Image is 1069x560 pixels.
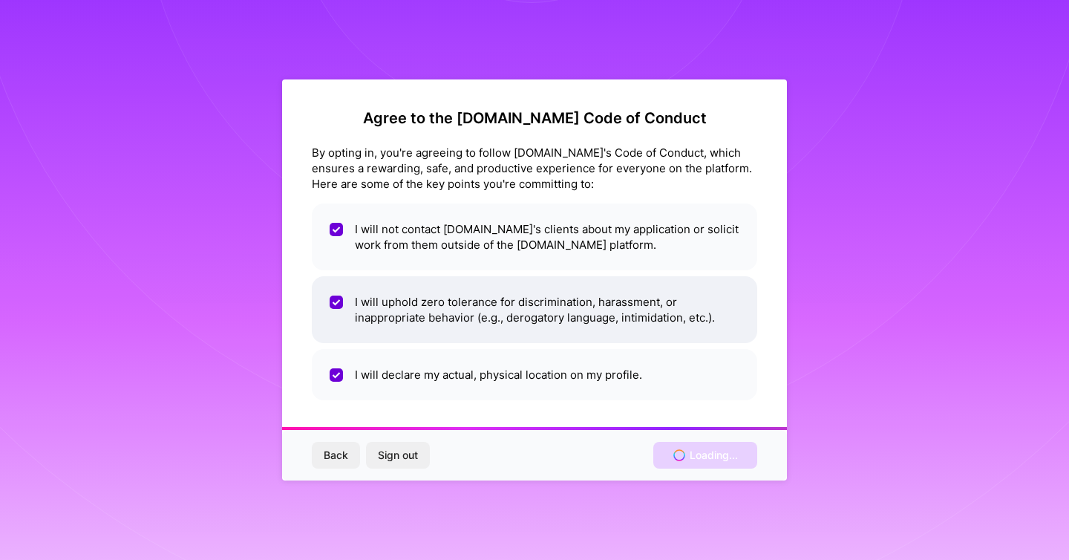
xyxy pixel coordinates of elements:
[366,442,430,469] button: Sign out
[324,448,348,463] span: Back
[312,442,360,469] button: Back
[312,276,757,343] li: I will uphold zero tolerance for discrimination, harassment, or inappropriate behavior (e.g., der...
[312,349,757,400] li: I will declare my actual, physical location on my profile.
[312,204,757,270] li: I will not contact [DOMAIN_NAME]'s clients about my application or solicit work from them outside...
[312,145,757,192] div: By opting in, you're agreeing to follow [DOMAIN_NAME]'s Code of Conduct, which ensures a rewardin...
[312,109,757,127] h2: Agree to the [DOMAIN_NAME] Code of Conduct
[378,448,418,463] span: Sign out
